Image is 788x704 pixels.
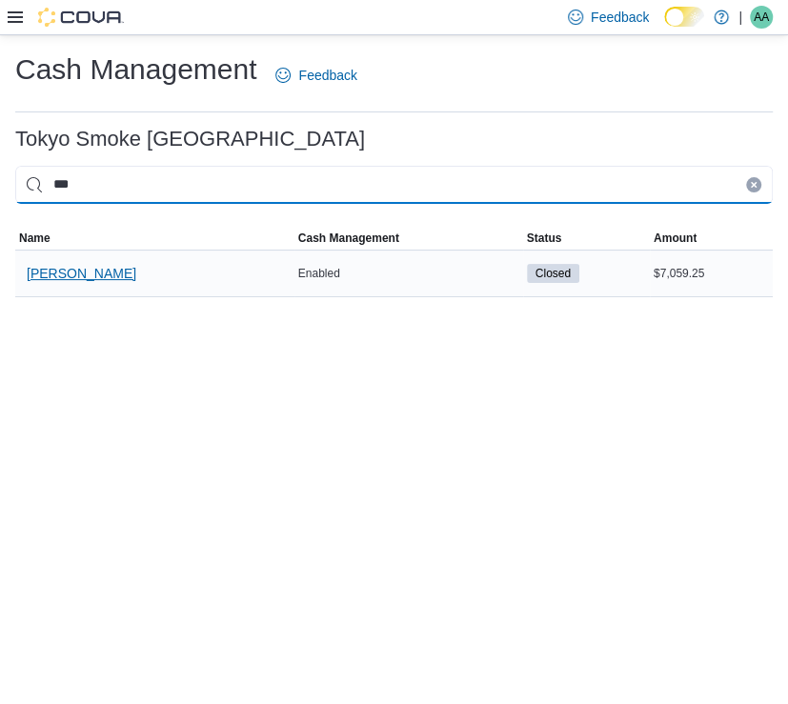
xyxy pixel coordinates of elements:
[523,227,650,250] button: Status
[38,8,124,27] img: Cova
[654,231,697,246] span: Amount
[650,262,773,285] div: $7,059.25
[19,231,51,246] span: Name
[750,6,773,29] div: Asia Allen
[15,227,294,250] button: Name
[738,6,742,29] p: |
[268,56,364,94] a: Feedback
[294,227,523,250] button: Cash Management
[754,6,769,29] span: AA
[591,8,649,27] span: Feedback
[15,166,773,204] input: This is a search bar. As you type, the results lower in the page will automatically filter.
[27,264,136,283] span: [PERSON_NAME]
[294,262,523,285] div: Enabled
[664,7,704,27] input: Dark Mode
[15,128,365,151] h3: Tokyo Smoke [GEOGRAPHIC_DATA]
[535,265,571,282] span: Closed
[298,66,356,85] span: Feedback
[527,231,562,246] span: Status
[746,177,761,192] button: Clear input
[19,254,144,292] button: [PERSON_NAME]
[15,50,256,89] h1: Cash Management
[650,227,773,250] button: Amount
[664,27,665,28] span: Dark Mode
[298,231,399,246] span: Cash Management
[527,264,579,283] span: Closed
